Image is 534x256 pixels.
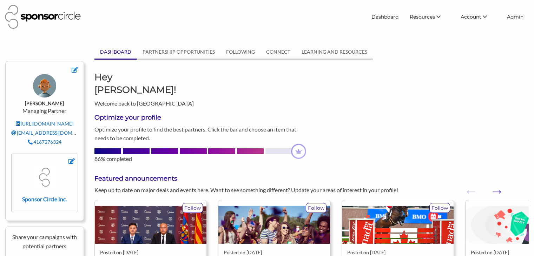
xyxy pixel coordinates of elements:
[342,206,454,244] img: efthcbfqjzbgsek6vial.jpg
[11,130,99,136] a: [EMAIL_ADDRESS][DOMAIN_NAME]
[25,100,64,106] strong: [PERSON_NAME]
[20,165,69,203] a: Sponsor Circle Inc.
[501,11,529,23] a: Admin
[89,186,423,194] div: Keep up to date on major deals and events here. Want to see something different? Update your area...
[410,14,435,20] span: Resources
[100,249,201,256] div: Posted on [DATE]
[183,203,203,213] p: Follow
[366,11,404,23] a: Dashboard
[16,121,73,127] a: [URL][DOMAIN_NAME]
[261,45,296,59] a: CONNECT
[11,233,78,250] p: Share your campaigns with potential partners
[306,203,326,213] p: Follow
[296,45,373,59] a: LEARNING AND RESOURCES
[11,74,78,148] div: Managing Partner
[95,206,206,244] img: IMAGE_1.jpg
[5,5,81,29] img: Sponsor Circle Logo
[94,113,306,122] h3: Optimize your profile
[463,184,470,191] button: Previous
[28,139,61,145] a: 4167276324
[33,74,56,97] img: ToyFaces_Colored_BG_65_zyyf12
[94,71,195,96] h1: Hey [PERSON_NAME]!
[89,71,200,108] div: Welcome back to [GEOGRAPHIC_DATA]
[137,45,220,59] a: PARTNERSHIP OPPORTUNITIES
[291,144,306,159] img: dashboard-profile-progress-crown-a4ad1e52.png
[22,196,67,202] strong: Sponsor Circle Inc.
[32,165,57,190] img: fmkszzfobzczrq5q8p4f
[218,206,330,244] img: q1u5f2njez4wmhyqyyjf.png
[404,11,455,23] li: Resources
[490,184,497,191] button: Next
[461,14,481,20] span: Account
[224,249,325,256] div: Posted on [DATE]
[455,11,501,23] li: Account
[347,249,448,256] div: Posted on [DATE]
[94,45,137,59] a: DASHBOARD
[94,125,306,143] p: Optimize your profile to find the best partners. Click the bar and choose an item that needs to b...
[94,174,529,183] h3: Featured announcements
[220,45,261,59] a: FOLLOWING
[94,155,306,163] div: 86% completed
[430,203,450,213] p: Follow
